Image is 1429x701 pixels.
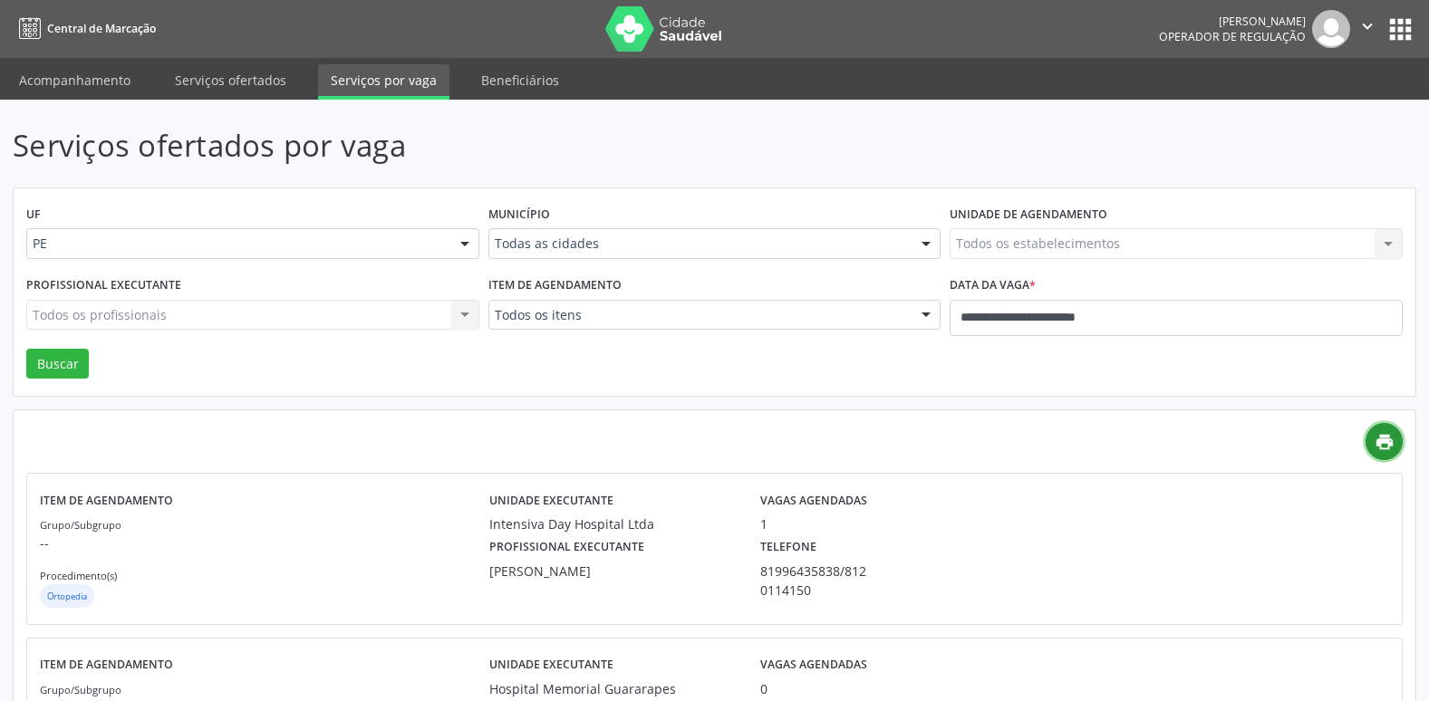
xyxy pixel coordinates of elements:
label: UF [26,201,41,229]
small: Ortopedia [47,591,87,602]
label: Telefone [760,533,816,562]
div: Hospital Memorial Guararapes [489,679,735,698]
label: Unidade executante [489,651,613,679]
a: Central de Marcação [13,14,156,43]
div: [PERSON_NAME] [1159,14,1306,29]
div: 0 [760,679,938,698]
button:  [1350,10,1385,48]
span: PE [33,235,442,253]
label: Item de agendamento [40,651,173,679]
label: Profissional executante [489,533,644,562]
i:  [1357,16,1377,36]
small: Grupo/Subgrupo [40,518,121,532]
label: Item de agendamento [40,486,173,514]
p: -- [40,533,489,552]
a: Beneficiários [468,64,572,96]
div: Intensiva Day Hospital Ltda [489,514,735,533]
span: Central de Marcação [47,21,156,36]
p: Serviços ofertados por vaga [13,123,995,168]
img: img [1312,10,1350,48]
label: Vagas agendadas [760,651,867,679]
div: 81996435838/8120114150 [760,562,870,600]
label: Item de agendamento [488,272,622,300]
label: Vagas agendadas [760,486,867,514]
label: Profissional executante [26,272,181,300]
label: Unidade executante [489,486,613,514]
i: print [1375,432,1395,452]
button: Buscar [26,349,89,379]
span: Todos os itens [495,306,904,324]
small: Grupo/Subgrupo [40,683,121,696]
small: Procedimento(s) [40,569,117,582]
a: Acompanhamento [6,64,143,96]
a: print [1366,423,1403,460]
label: Data da vaga [950,272,1036,300]
span: Todas as cidades [495,235,904,253]
button: apps [1385,14,1416,45]
div: 1 [760,514,938,533]
a: Serviços ofertados [162,64,299,96]
label: Unidade de agendamento [950,201,1107,229]
label: Município [488,201,550,229]
a: Serviços por vaga [318,64,449,100]
span: Operador de regulação [1159,29,1306,44]
div: [PERSON_NAME] [489,562,735,581]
